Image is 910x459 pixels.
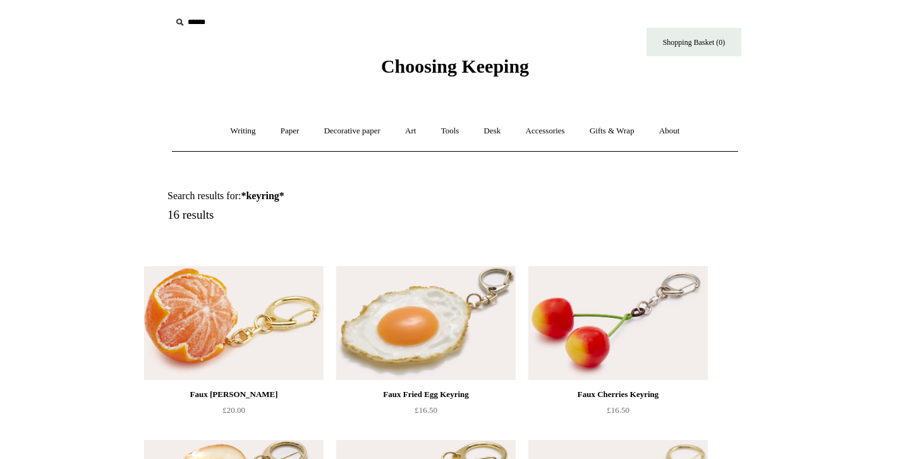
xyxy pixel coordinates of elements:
span: £20.00 [222,405,245,415]
a: Faux Cherries Keyring £16.50 [528,387,708,439]
a: Tools [430,114,471,148]
a: Shopping Basket (0) [646,28,741,56]
h1: Search results for: [167,190,470,202]
h5: 16 results [167,208,470,223]
a: Choosing Keeping [381,66,529,75]
img: Faux Clementine Keyring [144,266,324,380]
a: Faux Fried Egg Keyring £16.50 [336,387,516,439]
a: About [648,114,691,148]
span: Choosing Keeping [381,56,529,76]
div: Faux [PERSON_NAME] [147,387,320,402]
a: Paper [269,114,311,148]
a: Faux Clementine Keyring Faux Clementine Keyring [144,266,324,380]
span: £16.50 [415,405,437,415]
a: Accessories [514,114,576,148]
div: Faux Cherries Keyring [531,387,705,402]
a: Decorative paper [313,114,392,148]
img: Faux Fried Egg Keyring [336,266,516,380]
img: Faux Cherries Keyring [528,266,708,380]
a: Gifts & Wrap [578,114,646,148]
a: Faux Fried Egg Keyring Faux Fried Egg Keyring [336,266,516,380]
div: Faux Fried Egg Keyring [339,387,513,402]
span: £16.50 [607,405,629,415]
a: Faux [PERSON_NAME] £20.00 [144,387,324,439]
a: Art [394,114,427,148]
a: Writing [219,114,267,148]
a: Faux Cherries Keyring Faux Cherries Keyring [528,266,708,380]
a: Desk [473,114,513,148]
